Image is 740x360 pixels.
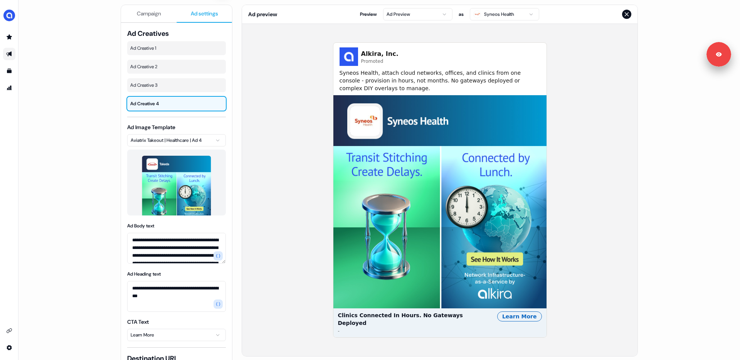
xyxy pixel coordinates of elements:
[127,318,149,325] label: CTA Text
[459,10,464,18] span: as
[3,325,15,337] a: Go to integrations
[137,10,161,17] span: Campaign
[248,10,277,18] span: Ad preview
[338,311,491,327] span: Clinics Connected In Hours. No Gateways Deployed
[127,271,161,277] label: Ad Heading text
[130,63,223,71] span: Ad Creative 2
[130,81,223,89] span: Ad Creative 3
[361,49,399,59] span: Alkira, Inc.
[497,311,542,321] div: Learn More
[127,29,226,38] span: Ad Creatives
[622,10,631,19] button: Close preview
[3,31,15,43] a: Go to prospects
[338,328,340,334] span: -
[340,69,540,92] span: Syneos Health, attach cloud networks, offices, and clinics from one console - provision in hours,...
[360,10,377,18] span: Preview
[3,65,15,77] a: Go to templates
[3,82,15,94] a: Go to attribution
[333,95,547,337] button: Clinics Connected In Hours. No Gateways Deployed-Learn More
[130,44,223,52] span: Ad Creative 1
[361,59,399,64] span: Promoted
[127,223,154,229] label: Ad Body text
[3,48,15,60] a: Go to outbound experience
[130,100,223,108] span: Ad Creative 4
[191,10,218,17] span: Ad settings
[127,124,175,131] label: Ad Image Template
[3,341,15,354] a: Go to integrations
